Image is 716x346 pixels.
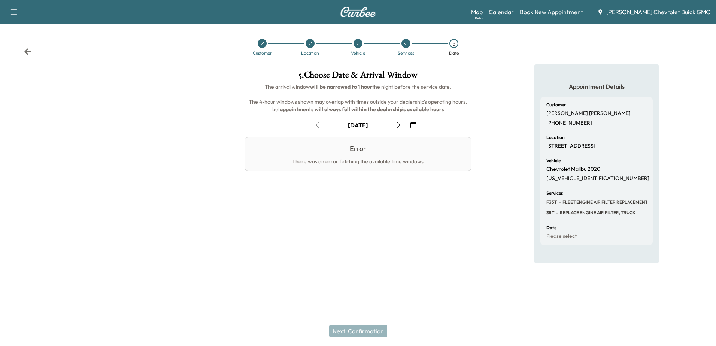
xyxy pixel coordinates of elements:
span: 35T [546,210,555,216]
h6: Date [546,225,556,230]
div: Vehicle [351,51,365,55]
b: will be narrowed to 1 hour [310,84,372,90]
p: [US_VEHICLE_IDENTIFICATION_NUMBER] [546,175,649,182]
span: FLEET ENGINE AIR FILTER REPLACEMENT [561,199,648,205]
h6: Services [546,191,563,195]
p: [STREET_ADDRESS] [546,143,595,149]
span: [PERSON_NAME] Chevrolet Buick GMC [606,7,710,16]
span: REPLACE ENGINE AIR FILTER, TRUCK [558,210,635,216]
h1: 5 . Choose Date & Arrival Window [245,70,471,83]
div: There was an error fetching the available time windows [292,158,424,165]
p: Please select [546,233,577,240]
p: [PERSON_NAME] [PERSON_NAME] [546,110,631,117]
div: 5 [449,39,458,48]
div: [DATE] [348,121,368,129]
h6: Vehicle [546,158,561,163]
div: Customer [253,51,272,55]
p: Chevrolet Malibu 2020 [546,166,600,173]
div: Beta [475,15,483,21]
img: Curbee Logo [340,7,376,17]
h6: Customer [546,103,566,107]
h5: Appointment Details [540,82,653,91]
span: The arrival window the night before the service date. The 4-hour windows shown may overlap with t... [249,84,468,113]
a: MapBeta [471,7,483,16]
b: appointments will always fall within the dealership's available hours [280,106,444,113]
a: Book New Appointment [520,7,583,16]
div: Location [301,51,319,55]
div: Back [24,48,31,55]
div: Error [350,143,366,154]
a: Calendar [489,7,514,16]
p: [PHONE_NUMBER] [546,120,592,127]
span: - [555,209,558,216]
div: Services [398,51,414,55]
h6: Location [546,135,565,140]
span: - [557,198,561,206]
span: F35T [546,199,557,205]
div: Date [449,51,459,55]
